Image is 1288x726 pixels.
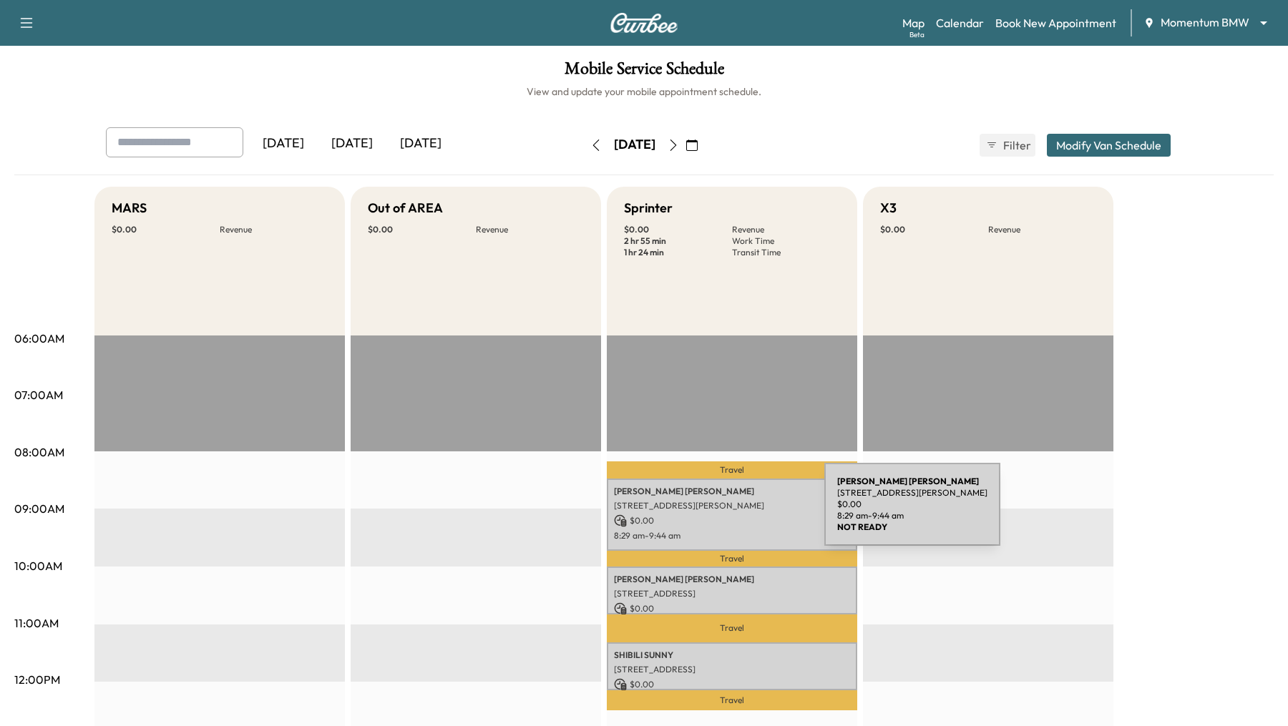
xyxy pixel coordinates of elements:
p: [STREET_ADDRESS][PERSON_NAME] [614,500,850,511]
p: 06:00AM [14,330,64,347]
h5: X3 [880,198,897,218]
p: Travel [607,614,857,642]
h6: View and update your mobile appointment schedule. [14,84,1274,99]
p: $ 0.00 [614,678,850,691]
p: Revenue [476,224,584,235]
div: [DATE] [386,127,455,160]
p: 10:00AM [14,557,62,574]
p: $ 0.00 [837,499,987,510]
b: NOT READY [837,521,887,532]
div: [DATE] [318,127,386,160]
a: MapBeta [902,14,924,31]
p: Revenue [988,224,1096,235]
p: 2 hr 55 min [624,235,732,247]
p: 12:00PM [14,671,60,688]
p: [PERSON_NAME] [PERSON_NAME] [614,486,850,497]
p: 8:29 am - 9:44 am [837,510,987,521]
p: SHIBILI SUNNY [614,649,850,661]
p: Travel [607,461,857,479]
p: Travel [607,690,857,710]
h5: MARS [112,198,147,218]
p: 07:00AM [14,386,63,403]
span: Filter [1003,137,1029,154]
p: $ 0.00 [880,224,988,235]
a: Book New Appointment [995,14,1116,31]
p: Work Time [732,235,840,247]
p: $ 0.00 [614,514,850,527]
a: Calendar [936,14,984,31]
p: 8:29 am - 9:44 am [614,530,850,541]
button: Modify Van Schedule [1047,134,1171,157]
p: 11:00AM [14,614,59,632]
p: $ 0.00 [112,224,220,235]
h5: Out of AREA [368,198,443,218]
p: $ 0.00 [624,224,732,235]
p: $ 0.00 [368,224,476,235]
p: Revenue [732,224,840,235]
img: Curbee Logo [610,13,678,33]
p: $ 0.00 [614,602,850,615]
span: Momentum BMW [1161,14,1249,31]
button: Filter [980,134,1035,157]
p: [PERSON_NAME] [PERSON_NAME] [614,574,850,585]
div: [DATE] [614,136,655,154]
p: Transit Time [732,247,840,258]
div: [DATE] [249,127,318,160]
b: [PERSON_NAME] [PERSON_NAME] [837,476,979,486]
p: [STREET_ADDRESS][PERSON_NAME] [837,487,987,499]
p: 1 hr 24 min [624,247,732,258]
h5: Sprinter [624,198,673,218]
p: 08:00AM [14,443,64,461]
p: Travel [607,551,857,566]
p: Revenue [220,224,328,235]
div: Beta [909,29,924,40]
h1: Mobile Service Schedule [14,60,1274,84]
p: [STREET_ADDRESS] [614,664,850,675]
p: 09:00AM [14,500,64,517]
p: [STREET_ADDRESS] [614,588,850,599]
